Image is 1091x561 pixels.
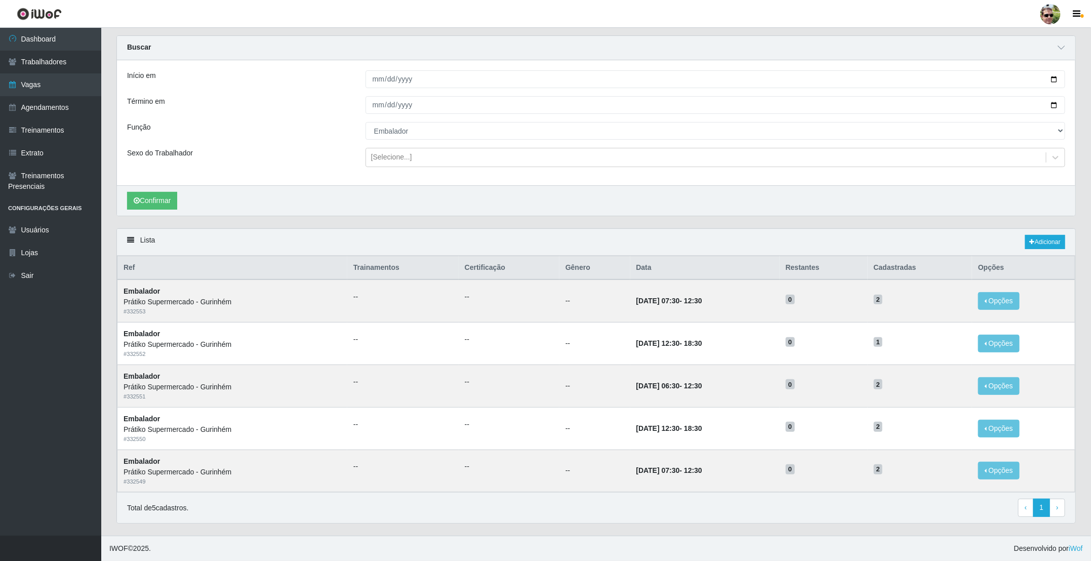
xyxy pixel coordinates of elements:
time: [DATE] 07:30 [636,466,680,474]
td: -- [559,279,630,322]
span: › [1056,503,1059,511]
div: Prátiko Supermercado - Gurinhém [124,424,341,435]
label: Função [127,122,151,133]
ul: -- [465,292,553,302]
th: Certificação [459,256,559,280]
td: -- [559,407,630,450]
a: iWof [1069,544,1083,552]
img: CoreUI Logo [17,8,62,20]
label: Início em [127,70,156,81]
strong: Embalador [124,287,160,295]
nav: pagination [1018,499,1065,517]
strong: Embalador [124,372,160,380]
strong: Embalador [124,330,160,338]
div: [Selecione...] [371,152,412,163]
strong: - [636,382,702,390]
span: 0 [786,422,795,432]
strong: - [636,297,702,305]
button: Opções [978,420,1020,437]
label: Término em [127,96,165,107]
time: [DATE] 12:30 [636,339,680,347]
span: Desenvolvido por [1014,543,1083,554]
a: Next [1049,499,1065,517]
a: Adicionar [1025,235,1065,249]
ul: -- [353,334,453,345]
div: Lista [117,229,1075,256]
strong: Embalador [124,415,160,423]
td: -- [559,450,630,492]
span: © 2025 . [109,543,151,554]
time: [DATE] 06:30 [636,382,680,390]
ul: -- [465,334,553,345]
span: ‹ [1025,503,1027,511]
span: 2 [874,422,883,432]
th: Cadastradas [868,256,973,280]
input: 00/00/0000 [366,70,1065,88]
strong: Embalador [124,457,160,465]
th: Opções [972,256,1075,280]
button: Opções [978,377,1020,395]
div: # 332553 [124,307,341,316]
span: 0 [786,337,795,347]
ul: -- [353,461,453,472]
ul: -- [465,461,553,472]
td: -- [559,365,630,407]
th: Trainamentos [347,256,459,280]
button: Opções [978,462,1020,479]
a: 1 [1033,499,1050,517]
div: # 332549 [124,477,341,486]
strong: Buscar [127,43,151,51]
span: 2 [874,295,883,305]
label: Sexo do Trabalhador [127,148,193,158]
ul: -- [353,292,453,302]
span: 0 [786,464,795,474]
time: [DATE] 07:30 [636,297,680,305]
button: Opções [978,292,1020,310]
time: 12:30 [684,382,702,390]
a: Previous [1018,499,1034,517]
ul: -- [353,377,453,387]
ul: -- [465,377,553,387]
th: Ref [117,256,347,280]
th: Gênero [559,256,630,280]
td: -- [559,323,630,365]
div: # 332550 [124,435,341,444]
strong: - [636,424,702,432]
strong: - [636,466,702,474]
span: 2 [874,464,883,474]
div: Prátiko Supermercado - Gurinhém [124,382,341,392]
div: # 332551 [124,392,341,401]
div: Prátiko Supermercado - Gurinhém [124,339,341,350]
button: Confirmar [127,192,177,210]
input: 00/00/0000 [366,96,1065,114]
strong: - [636,339,702,347]
div: Prátiko Supermercado - Gurinhém [124,467,341,477]
span: 0 [786,295,795,305]
time: 18:30 [684,424,702,432]
time: 12:30 [684,466,702,474]
button: Opções [978,335,1020,352]
time: 12:30 [684,297,702,305]
ul: -- [465,419,553,430]
p: Total de 5 cadastros. [127,503,188,513]
span: IWOF [109,544,128,552]
span: 0 [786,379,795,389]
ul: -- [353,419,453,430]
div: Prátiko Supermercado - Gurinhém [124,297,341,307]
th: Restantes [780,256,868,280]
span: 2 [874,379,883,389]
div: # 332552 [124,350,341,358]
time: [DATE] 12:30 [636,424,680,432]
span: 1 [874,337,883,347]
th: Data [630,256,780,280]
time: 18:30 [684,339,702,347]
